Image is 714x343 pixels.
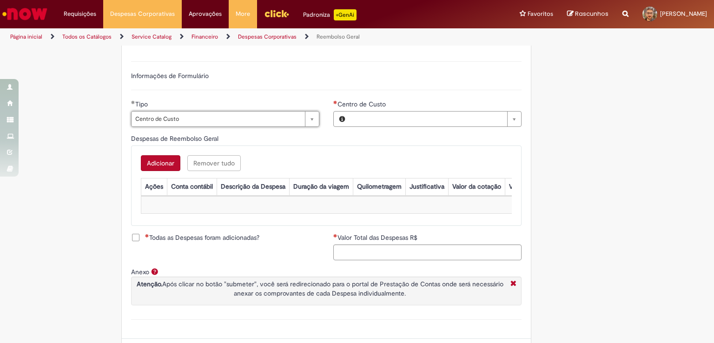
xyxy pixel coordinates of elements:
p: +GenAi [334,9,357,20]
label: Informações de Formulário [131,72,209,80]
strong: Atenção. [137,280,162,288]
span: Ajuda para Anexo [149,268,160,275]
div: Padroniza [303,9,357,20]
span: More [236,9,250,19]
span: Tipo [135,100,150,108]
span: Valor Total das Despesas R$ [337,233,419,242]
a: Reembolso Geral [317,33,360,40]
a: Financeiro [192,33,218,40]
a: Despesas Corporativas [238,33,297,40]
th: Descrição da Despesa [217,178,289,195]
button: Add a row for Despesas de Reembolso Geral [141,155,180,171]
span: Necessários [333,100,337,104]
span: Centro de Custo [135,112,300,126]
th: Quilometragem [353,178,405,195]
th: Duração da viagem [289,178,353,195]
th: Ações [141,178,167,195]
span: Centro de Custo [337,100,388,108]
span: Aprovações [189,9,222,19]
input: Valor Total das Despesas R$ [333,244,522,260]
span: Despesas de Reembolso Geral [131,134,220,143]
span: Obrigatório Preenchido [131,100,135,104]
a: Limpar campo Centro de Custo [350,112,521,126]
label: Anexo [131,268,149,276]
span: Rascunhos [575,9,608,18]
a: Todos os Catálogos [62,33,112,40]
ul: Trilhas de página [7,28,469,46]
img: click_logo_yellow_360x200.png [264,7,289,20]
span: Necessários [145,234,149,237]
th: Valor da cotação [448,178,505,195]
span: [PERSON_NAME] [660,10,707,18]
a: Rascunhos [567,10,608,19]
i: Fechar More information Por anexo [508,279,519,289]
th: Conta contábil [167,178,217,195]
span: Despesas Corporativas [110,9,175,19]
span: Requisições [64,9,96,19]
th: Valor por Litro [505,178,554,195]
span: Todas as Despesas foram adicionadas? [145,233,259,242]
a: Página inicial [10,33,42,40]
span: Necessários [333,234,337,237]
p: Após clicar no botão "submeter", você será redirecionado para o portal de Prestação de Contas ond... [134,279,506,298]
th: Justificativa [405,178,448,195]
button: Centro de Custo, Visualizar este registro [334,112,350,126]
img: ServiceNow [1,5,49,23]
a: Service Catalog [132,33,172,40]
span: Favoritos [528,9,553,19]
